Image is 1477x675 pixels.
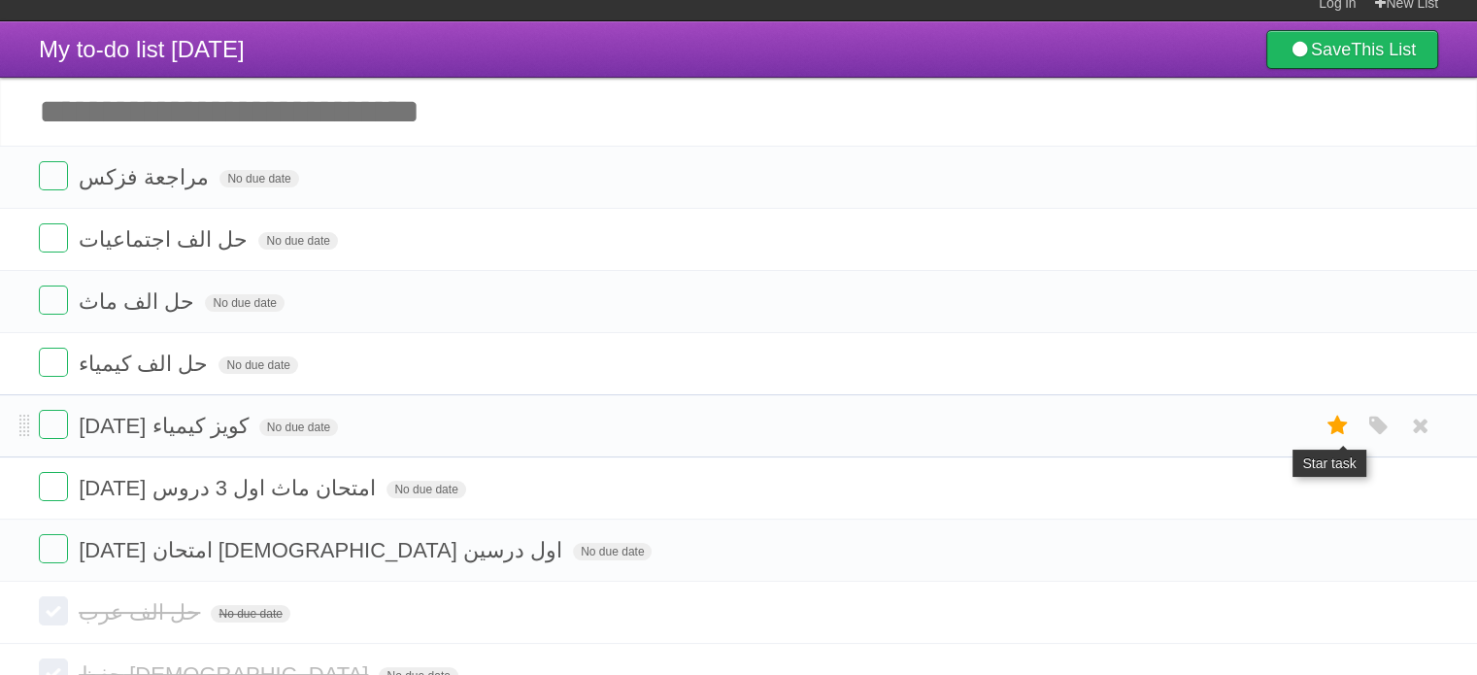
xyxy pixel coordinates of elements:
[79,352,213,376] span: حل الف كيمياء
[39,36,245,62] span: My to-do list [DATE]
[39,410,68,439] label: Done
[79,414,253,438] span: [DATE] كويز كيمياء
[218,356,297,374] span: No due date
[39,286,68,315] label: Done
[573,543,652,560] span: No due date
[219,170,298,187] span: No due date
[39,472,68,501] label: Done
[259,419,338,436] span: No due date
[258,232,337,250] span: No due date
[79,538,567,562] span: [DATE] امتحان [DEMOGRAPHIC_DATA] اول درسين
[79,227,252,252] span: حل الف اجتماعيات
[211,605,289,623] span: No due date
[79,476,381,500] span: [DATE] امتحان ماث اول 3 دروس
[386,481,465,498] span: No due date
[79,600,205,624] span: حل الف عرب
[39,161,68,190] label: Done
[1351,40,1416,59] b: This List
[39,534,68,563] label: Done
[205,294,284,312] span: No due date
[39,223,68,253] label: Done
[1266,30,1438,69] a: SaveThis List
[39,596,68,625] label: Done
[79,289,199,314] span: حل الف ماث
[79,165,214,189] span: مراجعة فزكس
[1320,410,1357,442] label: Star task
[39,348,68,377] label: Done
